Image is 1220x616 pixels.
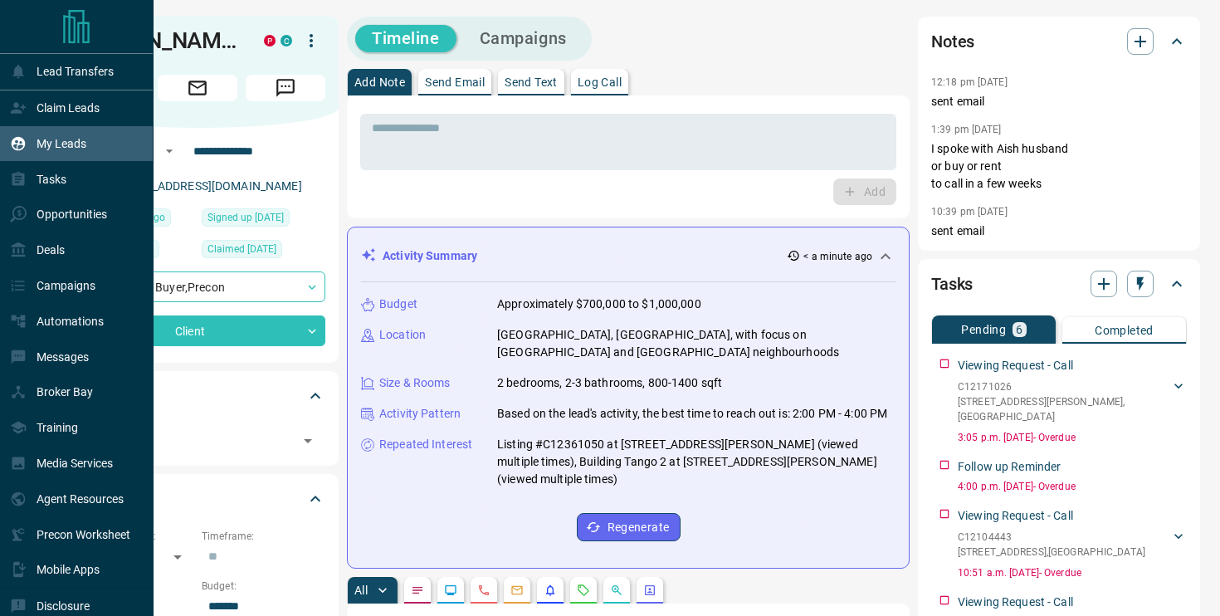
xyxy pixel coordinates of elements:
[958,530,1145,545] p: C12104443
[958,357,1073,374] p: Viewing Request - Call
[1016,324,1022,335] p: 6
[202,529,325,544] p: Timeframe:
[578,76,622,88] p: Log Call
[497,374,722,392] p: 2 bedrooms, 2-3 bathrooms, 800-1400 sqft
[958,565,1187,580] p: 10:51 a.m. [DATE] - Overdue
[354,76,405,88] p: Add Note
[354,584,368,596] p: All
[379,436,472,453] p: Repeated Interest
[931,93,1187,110] p: sent email
[477,584,490,597] svg: Calls
[958,479,1187,494] p: 4:00 p.m. [DATE] - Overdue
[803,249,872,264] p: < a minute ago
[379,296,417,313] p: Budget
[961,324,1006,335] p: Pending
[207,209,284,226] span: Signed up [DATE]
[577,584,590,597] svg: Requests
[70,271,325,302] div: Buyer , Precon
[281,35,292,46] div: condos.ca
[931,76,1008,88] p: 12:18 pm [DATE]
[264,35,276,46] div: property.ca
[610,584,623,597] svg: Opportunities
[958,507,1073,525] p: Viewing Request - Call
[643,584,656,597] svg: Agent Actions
[931,206,1008,218] p: 10:39 pm [DATE]
[444,584,457,597] svg: Lead Browsing Activity
[931,22,1187,61] div: Notes
[207,241,276,257] span: Claimed [DATE]
[497,296,701,313] p: Approximately $700,000 to $1,000,000
[958,545,1145,560] p: [STREET_ADDRESS] , [GEOGRAPHIC_DATA]
[958,394,1170,424] p: [STREET_ADDRESS][PERSON_NAME] , [GEOGRAPHIC_DATA]
[931,222,1187,240] p: sent email
[958,379,1170,394] p: C12171026
[383,247,477,265] p: Activity Summary
[355,25,456,52] button: Timeline
[497,326,895,361] p: [GEOGRAPHIC_DATA], [GEOGRAPHIC_DATA], with focus on [GEOGRAPHIC_DATA] and [GEOGRAPHIC_DATA] neigh...
[958,526,1187,563] div: C12104443[STREET_ADDRESS],[GEOGRAPHIC_DATA]
[379,374,451,392] p: Size & Rooms
[70,315,325,346] div: Client
[958,376,1187,428] div: C12171026[STREET_ADDRESS][PERSON_NAME],[GEOGRAPHIC_DATA]
[463,25,583,52] button: Campaigns
[577,513,681,541] button: Regenerate
[202,240,325,263] div: Tue Apr 22 2025
[931,124,1002,135] p: 1:39 pm [DATE]
[931,271,973,297] h2: Tasks
[202,579,325,594] p: Budget:
[70,376,325,416] div: Tags
[296,429,320,452] button: Open
[379,405,461,423] p: Activity Pattern
[115,179,302,193] a: [EMAIL_ADDRESS][DOMAIN_NAME]
[497,405,887,423] p: Based on the lead's activity, the best time to reach out is: 2:00 PM - 4:00 PM
[70,27,239,54] h1: [PERSON_NAME]
[505,76,558,88] p: Send Text
[70,479,325,519] div: Criteria
[411,584,424,597] svg: Notes
[510,584,524,597] svg: Emails
[958,430,1187,445] p: 3:05 p.m. [DATE] - Overdue
[361,241,895,271] div: Activity Summary< a minute ago
[931,264,1187,304] div: Tasks
[931,140,1187,193] p: I spoke with Aish husband or buy or rent to call in a few weeks
[202,208,325,232] div: Thu Nov 09 2017
[246,75,325,101] span: Message
[1095,325,1154,336] p: Completed
[158,75,237,101] span: Email
[159,141,179,161] button: Open
[425,76,485,88] p: Send Email
[958,458,1061,476] p: Follow up Reminder
[931,28,974,55] h2: Notes
[497,436,895,488] p: Listing #C12361050 at [STREET_ADDRESS][PERSON_NAME] (viewed multiple times), Building Tango 2 at ...
[379,326,426,344] p: Location
[958,594,1073,611] p: Viewing Request - Call
[544,584,557,597] svg: Listing Alerts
